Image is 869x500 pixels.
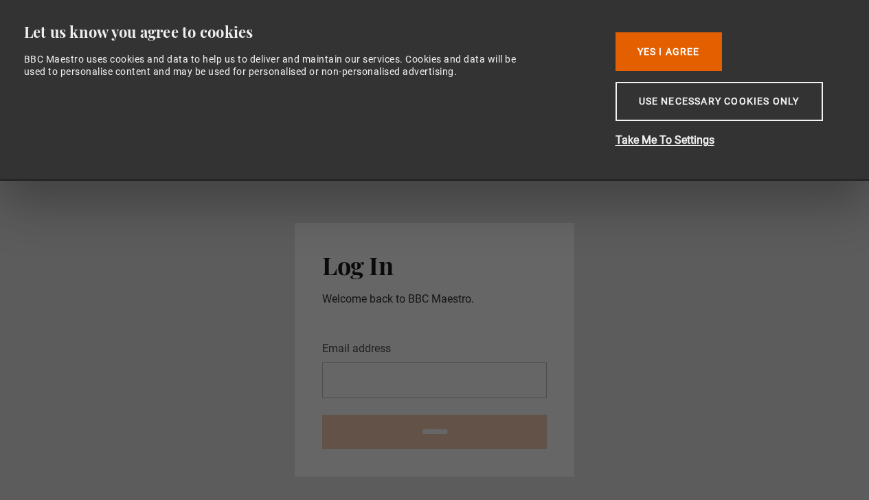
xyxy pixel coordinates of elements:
div: BBC Maestro uses cookies and data to help us to deliver and maintain our services. Cookies and da... [24,53,537,78]
button: Use necessary cookies only [616,82,823,121]
div: Let us know you agree to cookies [24,22,594,42]
button: Take Me To Settings [616,132,830,149]
button: Yes I Agree [616,32,722,71]
label: Email address [322,340,391,357]
h2: Log In [322,250,547,279]
p: Welcome back to BBC Maestro. [322,291,547,307]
